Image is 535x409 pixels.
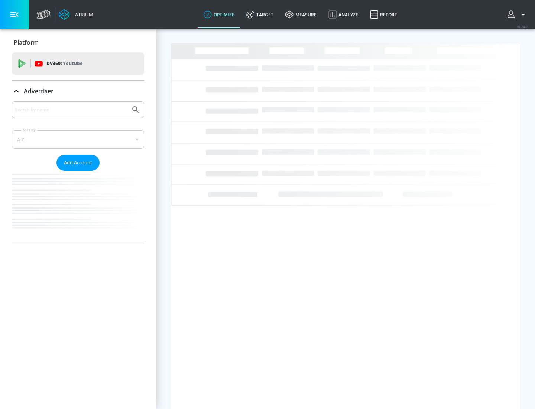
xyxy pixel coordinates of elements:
[12,130,144,149] div: A-Z
[64,158,92,167] span: Add Account
[12,101,144,243] div: Advertiser
[21,128,37,132] label: Sort By
[279,1,322,28] a: measure
[15,105,127,115] input: Search by name
[364,1,403,28] a: Report
[240,1,279,28] a: Target
[56,155,100,171] button: Add Account
[46,59,82,68] p: DV360:
[24,87,53,95] p: Advertiser
[12,52,144,75] div: DV360: Youtube
[12,32,144,53] div: Platform
[59,9,93,20] a: Atrium
[12,171,144,243] nav: list of Advertiser
[72,11,93,18] div: Atrium
[198,1,240,28] a: optimize
[517,25,528,29] span: v 4.24.0
[63,59,82,67] p: Youtube
[12,81,144,102] div: Advertiser
[14,38,39,46] p: Platform
[322,1,364,28] a: Analyze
